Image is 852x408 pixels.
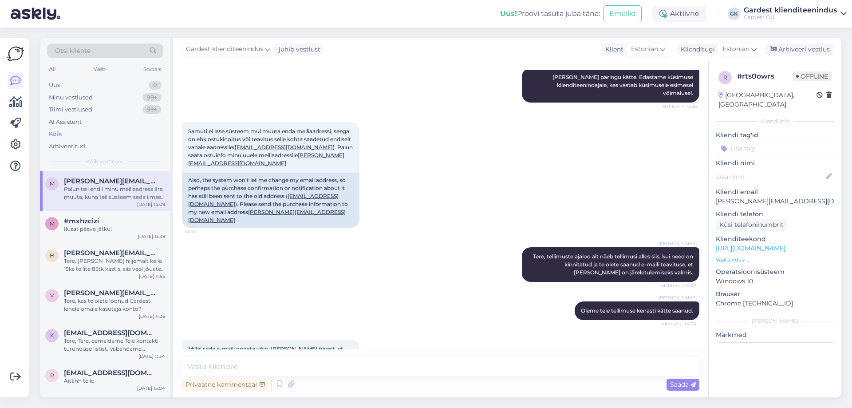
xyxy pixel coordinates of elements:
div: Palun teil endil minu meiliaadress ära muuta, kuna teil süsteem seda ilmselt võimaldab. Tänan! [64,185,165,201]
div: Proovi tasuta juba täna: [500,8,600,19]
span: rando_too@hotmail.com [64,369,156,377]
span: Oleme teie tellimuse kenasti kätte saanud. [581,307,693,314]
span: helen.stimmer@gmail.com [64,249,156,257]
p: Märkmed [716,330,834,340]
div: [DATE] 13:38 [138,233,165,240]
span: r [723,74,727,81]
span: Nähtud ✓ 14:02 [662,282,697,289]
span: 14:00 [185,228,218,235]
div: Tere, Tere, eemaldame Teie kontakti turunduse listist. Vabandame ebameeldivuste pärast. [64,337,165,353]
div: Kliendi info [716,117,834,125]
input: Lisa tag [716,142,834,155]
div: Arhiveeritud [49,142,85,151]
span: vivian.klim@gmail.com [64,289,156,297]
span: [PERSON_NAME] [659,294,697,301]
span: merita.soome@mail.ee [64,177,156,185]
div: Also, the system won't let me change my email address, so perhaps the purchase confirmation or no... [182,173,359,228]
div: Gardest klienditeenindus [744,7,837,14]
div: Arhiveeri vestlus [765,44,833,55]
div: juhib vestlust [275,45,320,54]
span: r [50,372,54,379]
div: Uus [49,81,60,90]
div: Klient [602,45,623,54]
div: AI Assistent [49,118,82,127]
div: GK [728,8,740,20]
p: Operatsioonisüsteem [716,267,834,277]
div: Privaatne kommentaar [182,379,268,391]
span: Estonian [631,44,658,54]
p: Klienditeekond [716,234,834,244]
a: [PERSON_NAME][EMAIL_ADDRESS][DOMAIN_NAME] [188,209,346,223]
div: [DATE] 11:36 [139,313,165,320]
p: Vaata edasi ... [716,256,834,264]
div: Tiimi vestlused [49,105,92,114]
div: Kõik [49,130,62,139]
span: [PERSON_NAME] [659,240,697,247]
div: Socials [142,63,163,75]
span: k [50,332,54,339]
span: Offline [793,71,832,81]
a: [URL][DOMAIN_NAME] [716,244,785,252]
div: Tere, [PERSON_NAME] hiljemalt kella 15ks tellite 85tk kastis, siis veel jõuate. Esitege tellimus ... [64,257,165,273]
p: [PERSON_NAME][EMAIL_ADDRESS][DOMAIN_NAME] [716,197,834,206]
input: Lisa nimi [716,172,824,182]
div: [DATE] 14:09 [137,201,165,208]
div: Aktiivne [652,6,706,22]
span: Nähtud ✓ 13:56 [663,103,697,110]
div: [DATE] 11:34 [138,353,165,360]
span: [PERSON_NAME] päringu kätte. Edastame küsimuse klienditeenindajale, kes vastab küsimusele esimese... [552,74,694,96]
span: Tere, tellimuste ajaloo alt näeb tellimusi alles siis, kui need on kinnitatud ja te olete saanud ... [533,253,694,276]
p: Brauser [716,289,834,299]
a: Gardest klienditeenindusGardest OÜ [744,7,847,21]
div: 99+ [142,93,162,102]
p: Windows 10 [716,277,834,286]
div: All [47,63,57,75]
div: 99+ [142,105,162,114]
button: Emailid [603,5,642,22]
p: Kliendi tag'id [716,131,834,140]
div: Küsi telefoninumbrit [716,219,787,231]
p: Kliendi email [716,187,834,197]
span: Kõik vestlused [86,158,125,166]
div: [PERSON_NAME] [716,317,834,325]
span: Otsi kliente [55,46,91,55]
span: h [50,252,54,259]
span: kaspar.poldvee001@gmail.com [64,329,156,337]
div: [DATE] 15:04 [137,385,165,392]
div: 0 [149,81,162,90]
div: # rts0owrs [737,71,793,82]
p: Kliendi nimi [716,158,834,168]
span: Samuti ei lase süsteem mul muuta enda meiliaadressi, seega on ehk ostukinnitus või teavitus selle... [188,128,354,166]
span: Saada [670,380,696,388]
a: [EMAIL_ADDRESS][DOMAIN_NAME] [235,144,333,151]
div: [DATE] 11:53 [139,273,165,280]
div: [GEOGRAPHIC_DATA], [GEOGRAPHIC_DATA] [718,91,816,109]
span: Nähtud ✓ 14:04 [661,321,697,327]
div: Aitähh teile [64,377,165,385]
div: Web [92,63,107,75]
div: Gardest OÜ [744,14,837,21]
span: m [50,180,55,187]
div: Minu vestlused [49,93,93,102]
p: Kliendi telefon [716,210,834,219]
span: #mxhzcizi [64,217,99,225]
div: Klienditugi [677,45,715,54]
span: Millal seda e-maili oodata võin. [PERSON_NAME] pärast, et käisin [PERSON_NAME], infolauast äeldi,... [188,345,353,392]
span: m [50,220,55,227]
div: Ilusat päeva jätku! [64,225,165,233]
span: Estonian [722,44,749,54]
span: Gardest klienditeenindus [186,44,263,54]
img: Askly Logo [7,45,24,62]
div: Tere, kas te olete loonud Gardesti lehele omale kasutaja konto? [64,297,165,313]
b: Uus! [500,9,517,18]
p: Chrome [TECHNICAL_ID] [716,299,834,308]
span: v [50,292,54,299]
